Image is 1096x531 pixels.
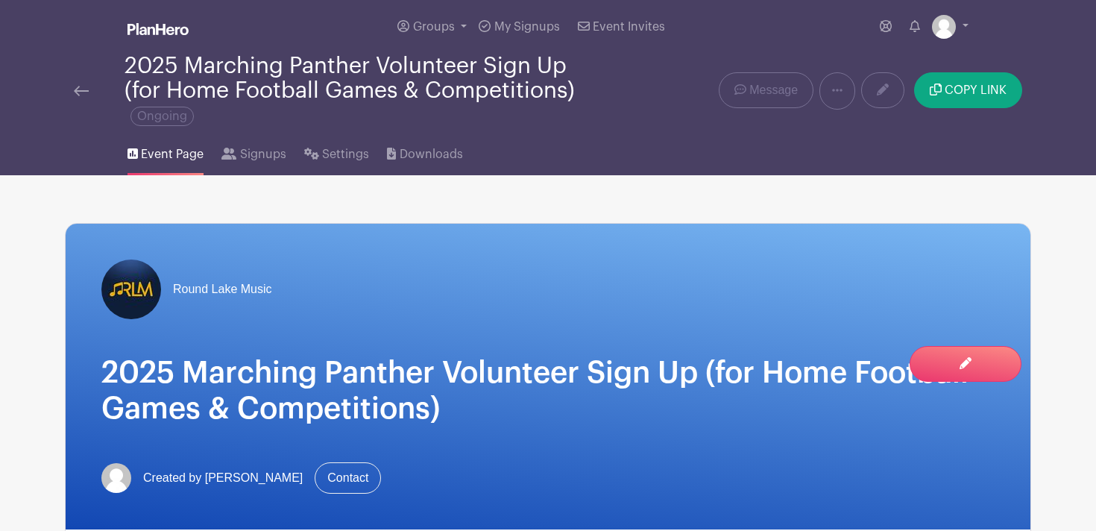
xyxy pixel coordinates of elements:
[945,84,1007,96] span: COPY LINK
[127,128,204,175] a: Event Page
[593,21,665,33] span: Event Invites
[101,260,161,319] img: RLM%20Profile%20Logo.jpg
[494,21,560,33] span: My Signups
[173,280,272,298] span: Round Lake Music
[749,81,798,99] span: Message
[143,469,303,487] span: Created by [PERSON_NAME]
[74,86,89,96] img: back-arrow-29a5d9b10d5bd6ae65dc969a981735edf675c4d7a1fe02e03b50dbd4ba3cdb55.svg
[315,462,381,494] a: Contact
[914,72,1022,108] button: COPY LINK
[322,145,369,163] span: Settings
[400,145,463,163] span: Downloads
[240,145,286,163] span: Signups
[101,355,995,427] h1: 2025 Marching Panther Volunteer Sign Up (for Home Football Games & Competitions)
[221,128,286,175] a: Signups
[413,21,455,33] span: Groups
[141,145,204,163] span: Event Page
[127,23,189,35] img: logo_white-6c42ec7e38ccf1d336a20a19083b03d10ae64f83f12c07503d8b9e83406b4c7d.svg
[125,54,608,128] div: 2025 Marching Panther Volunteer Sign Up (for Home Football Games & Competitions)
[101,463,131,493] img: default-ce2991bfa6775e67f084385cd625a349d9dcbb7a52a09fb2fda1e96e2d18dcdb.png
[387,128,462,175] a: Downloads
[130,107,194,126] span: Ongoing
[304,128,369,175] a: Settings
[719,72,813,108] a: Message
[932,15,956,39] img: default-ce2991bfa6775e67f084385cd625a349d9dcbb7a52a09fb2fda1e96e2d18dcdb.png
